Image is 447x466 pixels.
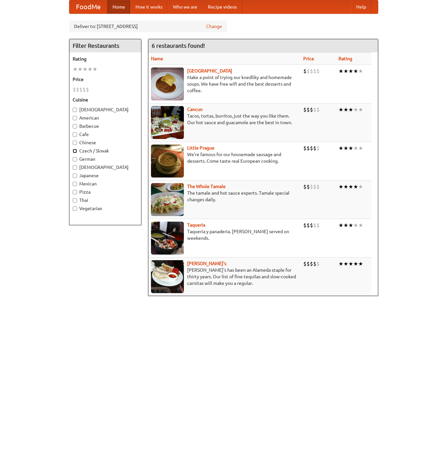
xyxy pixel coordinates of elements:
[151,74,298,94] p: Make a point of trying our knedlíky and homemade soups. We have free wifi and the best desserts a...
[348,183,353,190] li: ★
[316,260,320,267] li: $
[73,108,77,112] input: [DEMOGRAPHIC_DATA]
[343,68,348,75] li: ★
[316,106,320,113] li: $
[73,123,138,129] label: Barbecue
[73,56,138,62] h5: Rating
[73,197,138,204] label: Thai
[151,56,163,61] a: Name
[303,145,307,152] li: $
[338,56,352,61] a: Rating
[78,66,83,73] li: ★
[316,145,320,152] li: $
[338,68,343,75] li: ★
[303,68,307,75] li: $
[73,198,77,203] input: Thai
[307,106,310,113] li: $
[187,261,226,266] a: [PERSON_NAME]'s
[348,222,353,229] li: ★
[310,260,313,267] li: $
[338,145,343,152] li: ★
[73,165,77,170] input: [DEMOGRAPHIC_DATA]
[151,267,298,287] p: [PERSON_NAME]'s has been an Alameda staple for thirty years. Our list of fine tequilas and slow-c...
[307,68,310,75] li: $
[87,66,92,73] li: ★
[206,23,222,30] a: Change
[303,56,314,61] a: Price
[303,260,307,267] li: $
[73,106,138,113] label: [DEMOGRAPHIC_DATA]
[73,190,77,194] input: Pizza
[151,183,184,216] img: wholetamale.jpg
[73,66,78,73] li: ★
[313,183,316,190] li: $
[73,131,138,138] label: Cafe
[69,0,107,14] a: FoodMe
[358,68,363,75] li: ★
[187,184,226,189] a: The Whole Tamale
[203,0,242,14] a: Recipe videos
[151,222,184,255] img: taqueria.jpg
[338,260,343,267] li: ★
[310,222,313,229] li: $
[73,164,138,171] label: [DEMOGRAPHIC_DATA]
[73,148,138,154] label: Czech / Slovak
[73,149,77,153] input: Czech / Slovak
[73,116,77,120] input: American
[73,115,138,121] label: American
[313,68,316,75] li: $
[187,145,214,151] a: Little Prague
[73,132,77,137] input: Cafe
[76,86,79,93] li: $
[348,260,353,267] li: ★
[348,145,353,152] li: ★
[73,96,138,103] h5: Cuisine
[187,107,203,112] a: Cancun
[73,182,77,186] input: Mexican
[316,183,320,190] li: $
[107,0,130,14] a: Home
[187,68,232,73] a: [GEOGRAPHIC_DATA]
[343,106,348,113] li: ★
[348,68,353,75] li: ★
[313,106,316,113] li: $
[307,183,310,190] li: $
[313,145,316,152] li: $
[73,205,138,212] label: Vegetarian
[307,145,310,152] li: $
[73,189,138,195] label: Pizza
[73,174,77,178] input: Japanese
[343,260,348,267] li: ★
[151,145,184,178] img: littleprague.jpg
[358,222,363,229] li: ★
[307,222,310,229] li: $
[79,86,83,93] li: $
[338,106,343,113] li: ★
[316,68,320,75] li: $
[151,228,298,241] p: Taqueria y panaderia. [PERSON_NAME] served on weekends.
[310,145,313,152] li: $
[151,68,184,100] img: czechpoint.jpg
[348,106,353,113] li: ★
[303,222,307,229] li: $
[343,222,348,229] li: ★
[73,206,77,211] input: Vegetarian
[151,113,298,126] p: Tacos, tortas, burritos, just the way you like them. Our hot sauce and guacamole are the best in ...
[92,66,97,73] li: ★
[313,260,316,267] li: $
[151,106,184,139] img: cancun.jpg
[338,183,343,190] li: ★
[187,222,205,228] a: Taqueria
[73,124,77,128] input: Barbecue
[316,222,320,229] li: $
[358,260,363,267] li: ★
[151,260,184,293] img: pedros.jpg
[310,68,313,75] li: $
[86,86,89,93] li: $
